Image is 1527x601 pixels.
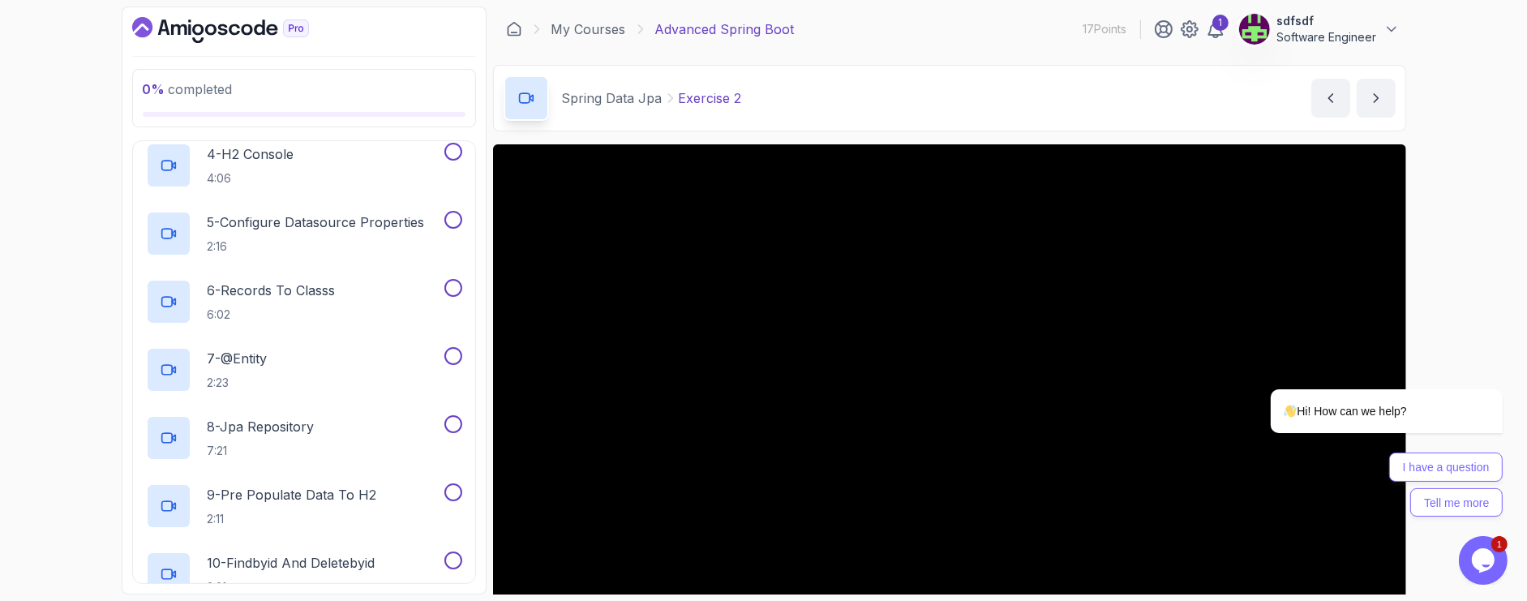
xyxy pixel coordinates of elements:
p: 2:23 [208,375,268,391]
p: 6 - Records To Classs [208,281,336,300]
p: 2:16 [208,238,425,255]
p: 5 - Configure Datasource Properties [208,212,425,232]
p: 7:21 [208,443,315,459]
p: 8 - Jpa Repository [208,417,315,436]
a: My Courses [551,19,626,39]
a: Dashboard [132,17,346,43]
span: completed [143,81,233,97]
p: 7 - @Entity [208,349,268,368]
p: 4:06 [208,170,294,187]
a: Dashboard [506,21,522,37]
button: 5-Configure Datasource Properties2:16 [146,211,462,256]
button: 6-Records To Classs6:02 [146,279,462,324]
p: Spring Data Jpa [562,88,663,108]
p: Advanced Spring Boot [655,19,795,39]
div: 1 [1212,15,1229,31]
button: user profile imagesdfsdfSoftware Engineer [1238,13,1400,45]
p: sdfsdf [1277,13,1377,29]
p: 10 - Findbyid And Deletebyid [208,553,375,573]
p: 2:31 [208,579,375,595]
button: 4-H2 Console4:06 [146,143,462,188]
button: 8-Jpa Repository7:21 [146,415,462,461]
p: Exercise 2 [679,88,742,108]
p: 9 - Pre Populate Data To H2 [208,485,377,504]
button: previous content [1311,79,1350,118]
button: 7-@Entity2:23 [146,347,462,393]
iframe: chat widget [1219,244,1511,528]
span: 0 % [143,81,165,97]
p: 2:11 [208,511,377,527]
img: user profile image [1239,14,1270,45]
button: 9-Pre Populate Data To H22:11 [146,483,462,529]
a: 1 [1206,19,1225,39]
p: Software Engineer [1277,29,1377,45]
p: 17 Points [1083,21,1127,37]
button: next content [1357,79,1396,118]
iframe: chat widget [1459,536,1511,585]
p: 6:02 [208,307,336,323]
button: 10-Findbyid And Deletebyid2:31 [146,552,462,597]
p: 4 - H2 Console [208,144,294,164]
